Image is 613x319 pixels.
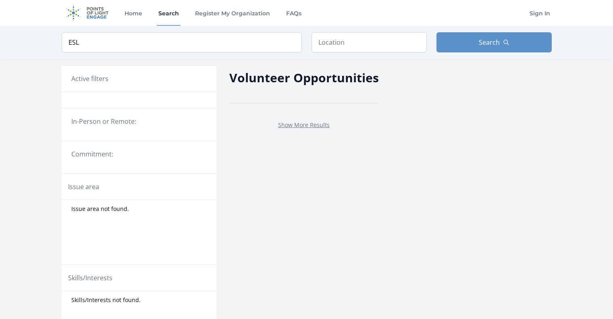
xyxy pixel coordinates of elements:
h3: Active filters [71,74,108,83]
span: Issue area not found. [71,205,129,213]
legend: Commitment: [71,149,207,159]
h2: Volunteer Opportunities [229,69,379,87]
legend: Skills/Interests [68,273,112,283]
span: Search [479,38,500,47]
a: Show More Results [278,121,330,129]
legend: Issue area [68,182,99,192]
button: Search [436,32,552,52]
legend: In-Person or Remote: [71,117,207,126]
input: Location [312,32,427,52]
input: Keyword [62,32,302,52]
span: Skills/Interests not found. [71,296,141,304]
